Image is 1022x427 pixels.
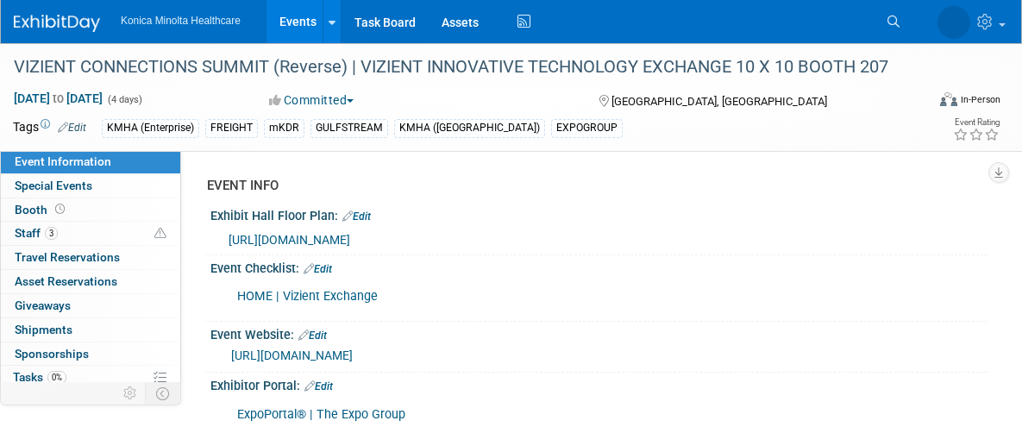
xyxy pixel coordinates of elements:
[15,250,120,264] span: Travel Reservations
[8,52,904,83] div: VIZIENT CONNECTIONS SUMMIT (Reverse) | VIZIENT INNOVATIVE TECHNOLOGY EXCHANGE 10 X 10 BOOTH 207
[1,150,180,173] a: Event Information
[551,119,623,137] div: EXPOGROUP
[13,118,86,138] td: Tags
[1,342,180,366] a: Sponsorships
[304,263,332,275] a: Edit
[121,15,241,27] span: Konica Minolta Healthcare
[50,91,66,105] span: to
[1,270,180,293] a: Asset Reservations
[210,373,988,395] div: Exhibitor Portal:
[304,380,333,392] a: Edit
[237,289,378,304] a: HOME | Vizient Exchange
[1,246,180,269] a: Travel Reservations
[15,274,117,288] span: Asset Reservations
[940,92,957,106] img: Format-Inperson.png
[15,226,58,240] span: Staff
[102,119,199,137] div: KMHA (Enterprise)
[229,233,350,247] a: [URL][DOMAIN_NAME]
[210,322,988,344] div: Event Website:
[15,154,111,168] span: Event Information
[13,91,103,106] span: [DATE] [DATE]
[1,198,180,222] a: Booth
[264,119,304,137] div: mKDR
[1,366,180,389] a: Tasks0%
[1,222,180,245] a: Staff3
[1,294,180,317] a: Giveaways
[263,91,361,109] button: Committed
[210,203,988,225] div: Exhibit Hall Floor Plan:
[953,118,1000,127] div: Event Rating
[47,371,66,384] span: 0%
[15,347,89,361] span: Sponsorships
[207,177,975,195] div: EVENT INFO
[146,382,181,405] td: Toggle Event Tabs
[298,330,327,342] a: Edit
[15,323,72,336] span: Shipments
[116,382,146,405] td: Personalize Event Tab Strip
[1,174,180,198] a: Special Events
[342,210,371,223] a: Edit
[45,227,58,240] span: 3
[14,15,100,32] img: ExhibitDay
[13,370,66,384] span: Tasks
[210,255,988,278] div: Event Checklist:
[394,119,545,137] div: KMHA ([GEOGRAPHIC_DATA])
[205,119,258,137] div: FREIGHT
[15,179,92,192] span: Special Events
[611,95,827,108] span: [GEOGRAPHIC_DATA], [GEOGRAPHIC_DATA]
[847,90,1000,116] div: Event Format
[58,122,86,134] a: Edit
[237,407,405,422] a: ExpoPortal® | The Expo Group
[310,119,388,137] div: GULFSTREAM
[937,6,970,39] img: Annette O'Mahoney
[15,298,71,312] span: Giveaways
[15,203,68,217] span: Booth
[52,203,68,216] span: Booth not reserved yet
[106,94,142,105] span: (4 days)
[154,226,166,242] span: Potential Scheduling Conflict -- at least one attendee is tagged in another overlapping event.
[1,318,180,342] a: Shipments
[960,93,1000,106] div: In-Person
[231,349,353,362] a: [URL][DOMAIN_NAME]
